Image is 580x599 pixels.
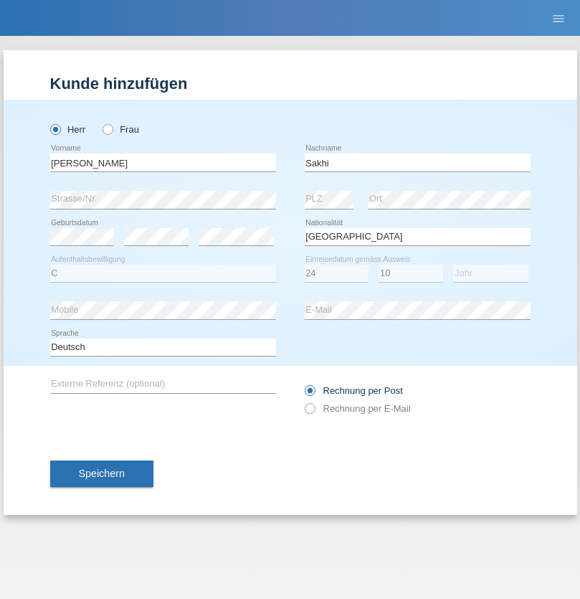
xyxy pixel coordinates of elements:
[79,468,125,479] span: Speichern
[50,124,86,135] label: Herr
[50,124,60,133] input: Herr
[50,75,531,93] h1: Kunde hinzufügen
[50,461,153,488] button: Speichern
[305,385,403,396] label: Rechnung per Post
[103,124,112,133] input: Frau
[544,14,573,22] a: menu
[103,124,139,135] label: Frau
[305,403,411,414] label: Rechnung per E-Mail
[551,11,566,26] i: menu
[305,385,314,403] input: Rechnung per Post
[305,403,314,421] input: Rechnung per E-Mail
